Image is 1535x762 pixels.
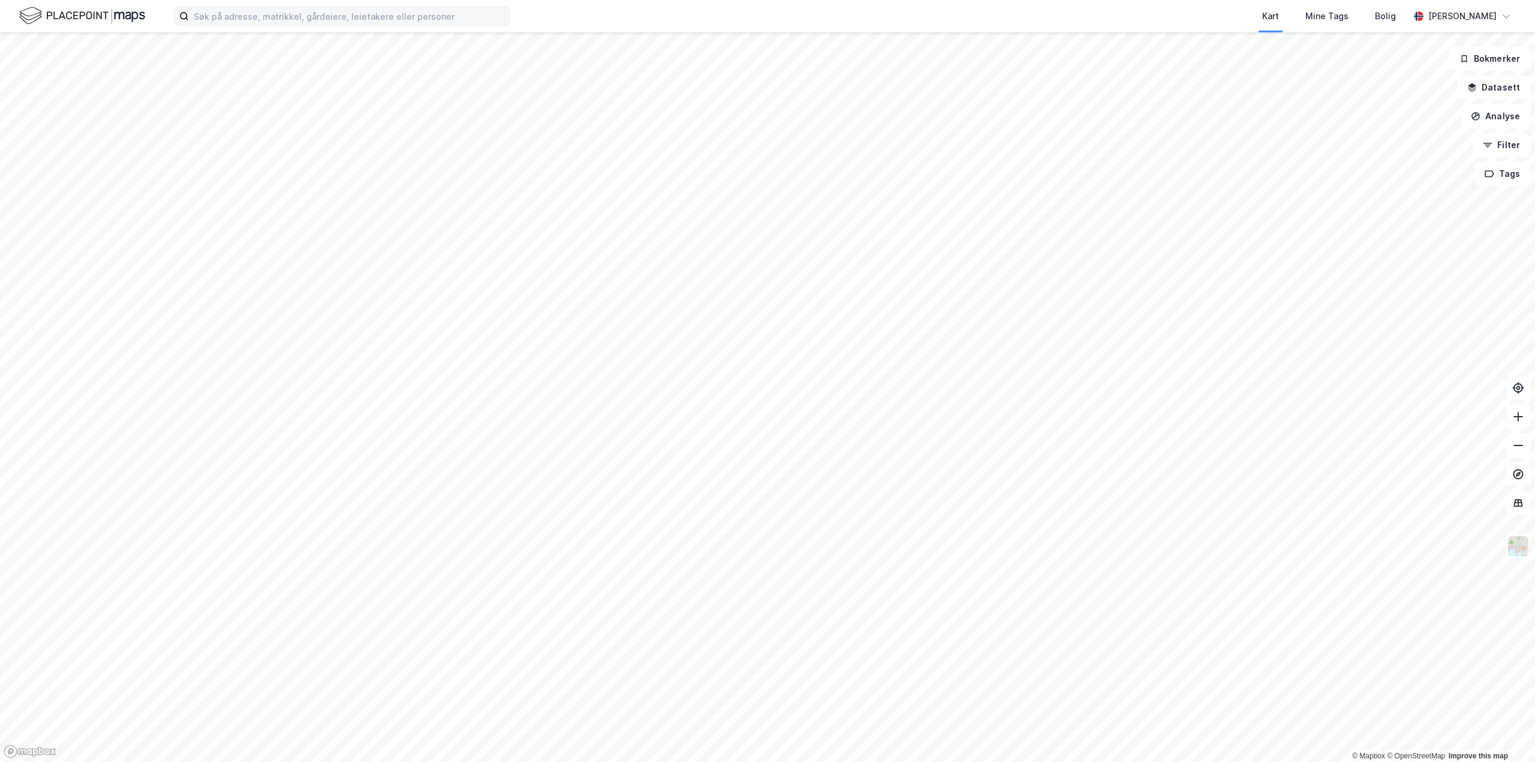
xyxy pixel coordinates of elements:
div: Kontrollprogram for chat [1475,704,1535,762]
div: Mine Tags [1305,9,1349,23]
iframe: Chat Widget [1475,704,1535,762]
div: Kart [1262,9,1279,23]
a: OpenStreetMap [1387,752,1445,760]
button: Filter [1473,133,1530,157]
button: Analyse [1461,104,1530,128]
input: Søk på adresse, matrikkel, gårdeiere, leietakere eller personer [189,7,509,25]
div: [PERSON_NAME] [1428,9,1497,23]
a: Improve this map [1449,752,1508,760]
button: Datasett [1457,76,1530,100]
img: logo.f888ab2527a4732fd821a326f86c7f29.svg [19,5,145,26]
button: Bokmerker [1449,47,1530,71]
img: Z [1507,535,1530,558]
div: Bolig [1375,9,1396,23]
a: Mapbox [1352,752,1385,760]
a: Mapbox homepage [4,745,56,758]
button: Tags [1474,162,1530,186]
